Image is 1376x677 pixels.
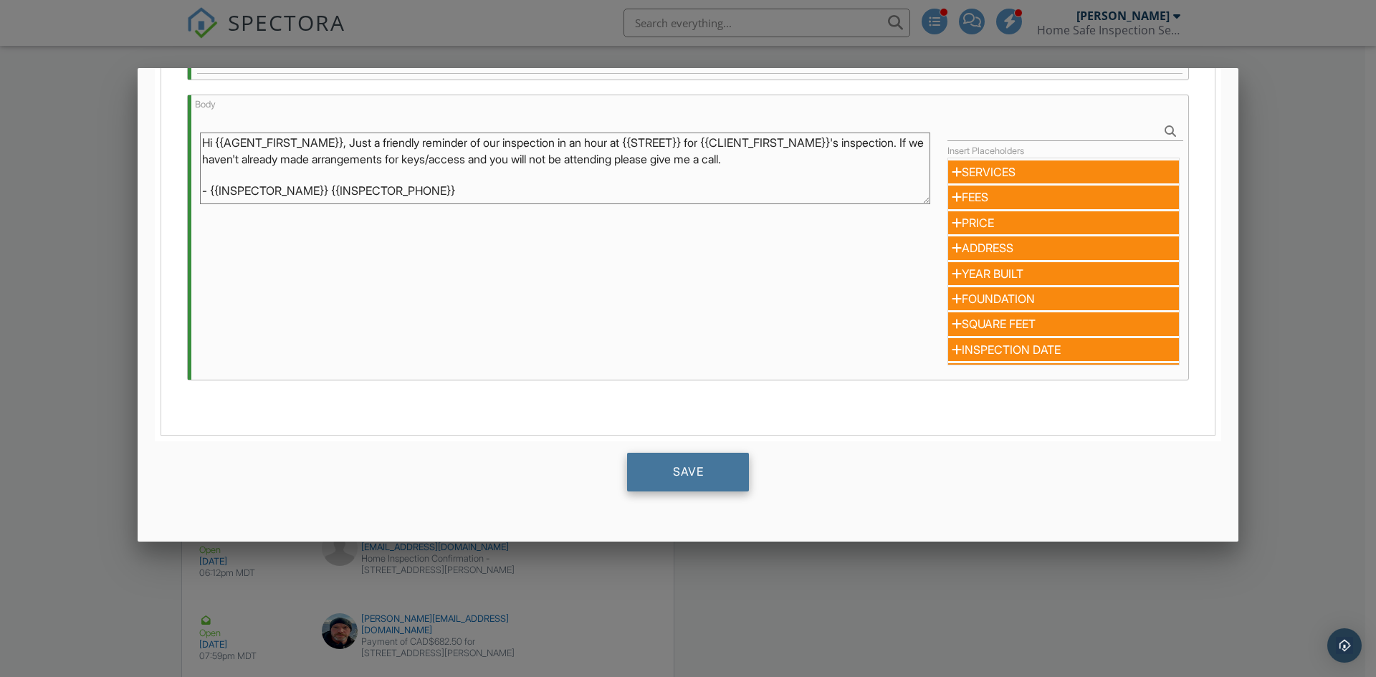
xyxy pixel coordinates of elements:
div: INSPECTION DATE [948,338,1179,361]
label: Body [191,95,219,113]
div: INSPECTION TIME [948,363,1179,386]
div: YEAR BUILT [948,262,1179,285]
div: Save [627,453,749,491]
div: FEES [948,186,1179,208]
div: ADDRESS [948,236,1179,259]
div: Open Intercom Messenger [1327,628,1362,663]
div: PRICE [948,211,1179,234]
label: Insert Placeholders [947,145,1024,156]
div: SQUARE FEET [948,312,1179,335]
div: FOUNDATION [948,287,1179,310]
div: SERVICES [948,160,1179,183]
